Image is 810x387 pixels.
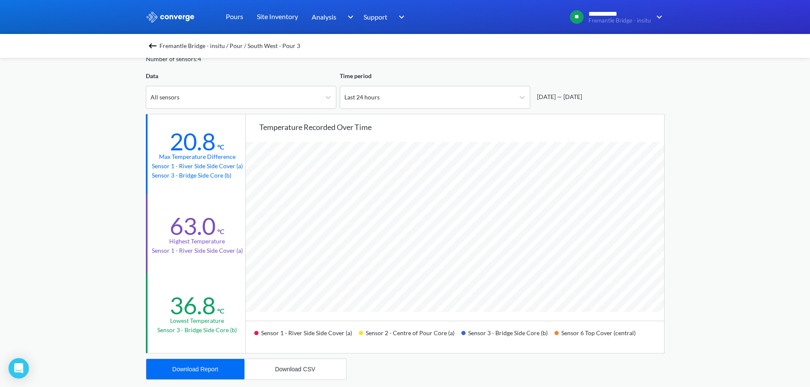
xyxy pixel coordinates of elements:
div: Number of sensors: 4 [146,54,201,64]
div: Lowest temperature [170,316,224,325]
img: downArrow.svg [393,12,407,22]
span: Support [364,11,387,22]
img: logo_ewhite.svg [146,11,195,23]
img: downArrow.svg [342,12,355,22]
div: Highest temperature [169,237,225,246]
div: Download Report [172,366,218,373]
p: Sensor 3 - Bridge Side Core (b) [157,325,237,335]
div: Data [146,71,336,81]
button: Download Report [146,359,244,379]
img: backspace.svg [148,41,158,51]
button: Download CSV [244,359,346,379]
p: Sensor 1 - River Side Side Cover (a) [152,161,243,171]
span: Fremantle Bridge - insitu / Pour / South West - Pour 3 [159,40,300,52]
div: Last 24 hours [344,93,380,102]
span: Fremantle Bridge - insitu [588,17,651,24]
div: [DATE] — [DATE] [534,92,582,102]
div: 36.8 [170,291,216,320]
img: downArrow.svg [651,12,665,22]
div: Sensor 2 - Centre of Pour Core (a) [359,326,461,346]
p: Sensor 3 - Bridge Side Core (b) [152,171,243,180]
div: 63.0 [170,212,216,240]
div: 20.8 [170,127,216,156]
div: Sensor 6 Top Cover (central) [554,326,642,346]
div: Time period [340,71,530,81]
p: Sensor 1 - River Side Side Cover (a) [152,246,243,255]
div: Download CSV [275,366,315,373]
div: All sensors [151,93,179,102]
div: Temperature recorded over time [259,121,664,133]
div: Open Intercom Messenger [9,358,29,379]
div: Sensor 3 - Bridge Side Core (b) [461,326,554,346]
div: Sensor 1 - River Side Side Cover (a) [254,326,359,346]
div: Max temperature difference [159,152,236,161]
span: Analysis [312,11,336,22]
